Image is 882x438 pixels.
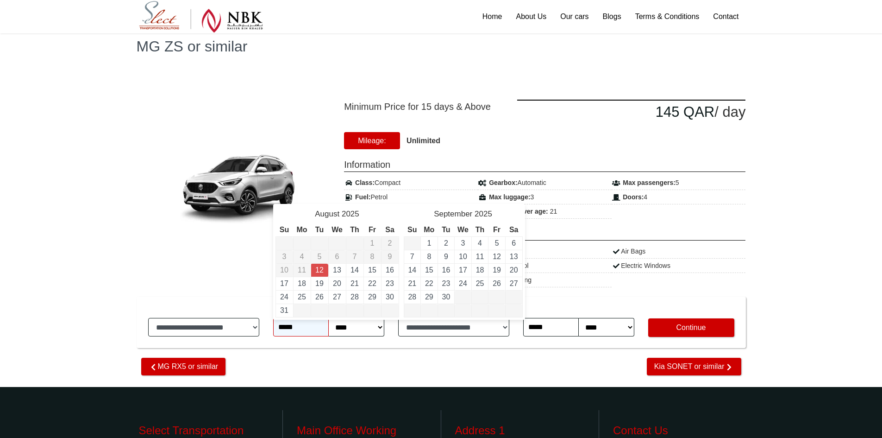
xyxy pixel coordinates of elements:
span: 11 [298,266,306,274]
a: 13 [510,253,518,260]
span: Wednesday [457,226,469,234]
a: 18 [298,279,306,287]
a: 22 [425,279,433,287]
span: 145.00 QAR [656,104,715,120]
strong: Gearbox: [489,179,517,186]
a: Kia SONET or similar [647,358,741,375]
a: 24 [459,279,467,287]
a: 14 [408,266,416,274]
div: 4 [612,190,745,204]
span: Saturday [509,226,519,234]
span: Return Date [523,301,634,318]
span: 6 [335,253,339,260]
a: 30 [442,293,450,301]
span: Friday [493,226,500,234]
div: Petrol [344,190,478,204]
span: 2025 [342,209,359,218]
span: 2 [388,239,392,247]
a: 28 [408,293,416,301]
span: 10 [280,266,288,274]
img: MG ZS or similar [145,129,321,242]
span: Thursday [475,226,485,234]
a: 17 [280,279,288,287]
strong: Class: [355,179,375,186]
a: 21 [408,279,416,287]
a: 8 [427,253,431,260]
strong: Max passengers: [623,179,676,186]
span: 3 [282,253,287,260]
a: 26 [315,293,324,301]
a: 12 [493,253,501,260]
button: Continue [648,318,734,337]
a: Next [507,210,520,220]
a: 30 [386,293,394,301]
a: 12 [315,266,324,274]
a: 3 [461,239,465,247]
div: Cruise Control [478,259,612,273]
a: 29 [425,293,433,301]
a: 27 [333,293,341,301]
a: Prev [278,210,292,220]
span: Tuesday [315,226,324,234]
div: ABS [478,244,612,259]
span: Thursday [350,226,359,234]
span: Pick-up Location [148,301,259,318]
strong: Unlimited [407,137,440,145]
img: Select Rent a Car [139,1,263,33]
a: 23 [386,279,394,287]
span: Tuesday [442,226,450,234]
span: 21 [550,208,557,215]
a: 20 [510,266,518,274]
span: Wednesday [332,226,343,234]
div: Automatic [478,176,612,190]
span: Minimum Price for 15 days & Above [344,100,503,114]
div: Compact [344,176,478,190]
span: Mileage: [344,132,400,149]
a: 1 [427,239,431,247]
a: 21 [350,279,359,287]
div: Air Bags [612,244,745,259]
div: / day [517,100,745,124]
h1: MG ZS or similar [137,39,746,54]
a: 31 [280,306,288,314]
span: Features [344,226,745,241]
a: 16 [442,266,450,274]
a: 4 [478,239,482,247]
h3: Contact Us [613,424,744,438]
span: Monday [424,226,434,234]
a: 16 [386,266,394,274]
td: Return Date [311,264,328,277]
a: 26 [493,279,501,287]
a: 20 [333,279,341,287]
span: 7 [353,253,357,260]
div: Electric Windows [612,259,745,273]
a: 7 [410,253,414,260]
a: 9 [444,253,448,260]
strong: Doors: [623,193,644,201]
a: 27 [510,279,518,287]
div: Power Steering [478,273,612,287]
a: 6 [512,239,516,247]
span: Monday [296,226,307,234]
span: August [315,209,339,218]
span: 4 [300,253,304,260]
a: MG RX5 or similar [141,358,226,375]
span: Friday [369,226,376,234]
a: 13 [333,266,341,274]
a: 2 [444,239,448,247]
a: 17 [459,266,467,274]
span: 8 [370,253,375,260]
span: Sunday [280,226,289,234]
span: September [434,209,472,218]
span: Information [344,158,745,172]
a: 15 [425,266,433,274]
span: Saturday [385,226,394,234]
a: 19 [493,266,501,274]
a: 11 [476,253,484,260]
a: 18 [476,266,484,274]
a: 22 [368,279,376,287]
span: Sunday [407,226,417,234]
a: 14 [350,266,359,274]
